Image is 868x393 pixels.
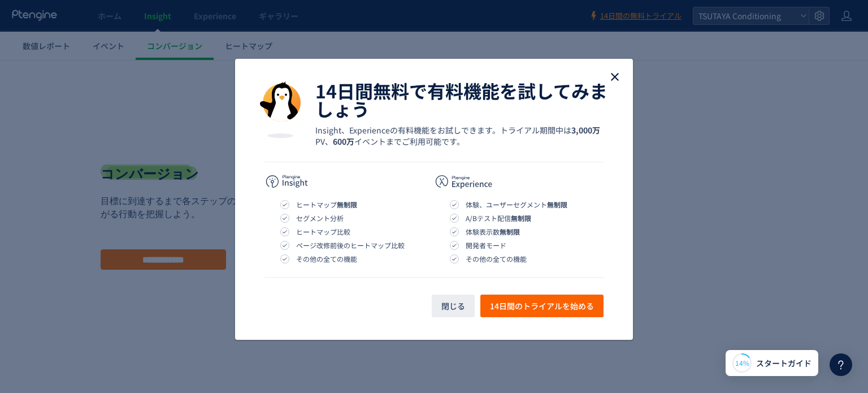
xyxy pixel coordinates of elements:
[756,357,811,369] span: スタートガイド
[466,252,527,266] span: その他の全ての機能
[333,136,354,147] b: 600万
[296,225,350,239] span: ヒートマップ比較
[511,213,531,223] b: 無制限
[547,200,567,209] b: 無制限
[296,211,344,225] span: セグメント分析
[571,124,600,136] b: 3,000万
[296,252,357,266] span: その他の全ての機能
[490,295,594,317] span: 14日間のトライアルを始める
[101,105,199,124] h1: コンバージョン
[315,81,608,118] h2: 14日間無料で有料機能を試してみましょう
[466,225,520,239] span: 体験表示数
[466,239,506,252] span: 開発者モード
[735,358,749,368] span: 14%
[260,81,301,138] img: my-logo
[466,211,531,225] span: A/Bテスト配信
[296,198,357,211] span: ヒートマップ
[608,70,622,84] button: close
[315,124,608,147] p: Insight、Experienceの有料機能をお試しできます。トライアル期間中は PV、 イベントまでご利用可能です。
[101,135,344,161] p: 目標に到達するまで各ステップの行動を追跡し、成果に繋がる行動を把握しよう。
[432,295,475,317] button: 閉じる
[235,59,633,340] div: dialog
[296,239,405,252] span: ページ改修前後のヒートマップ比較
[480,295,604,317] button: 14日間のトライアルを始める
[337,200,357,209] b: 無制限
[441,295,465,317] span: 閉じる
[500,227,520,236] b: 無制限
[466,198,567,211] span: 体験、ユーザーセグメント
